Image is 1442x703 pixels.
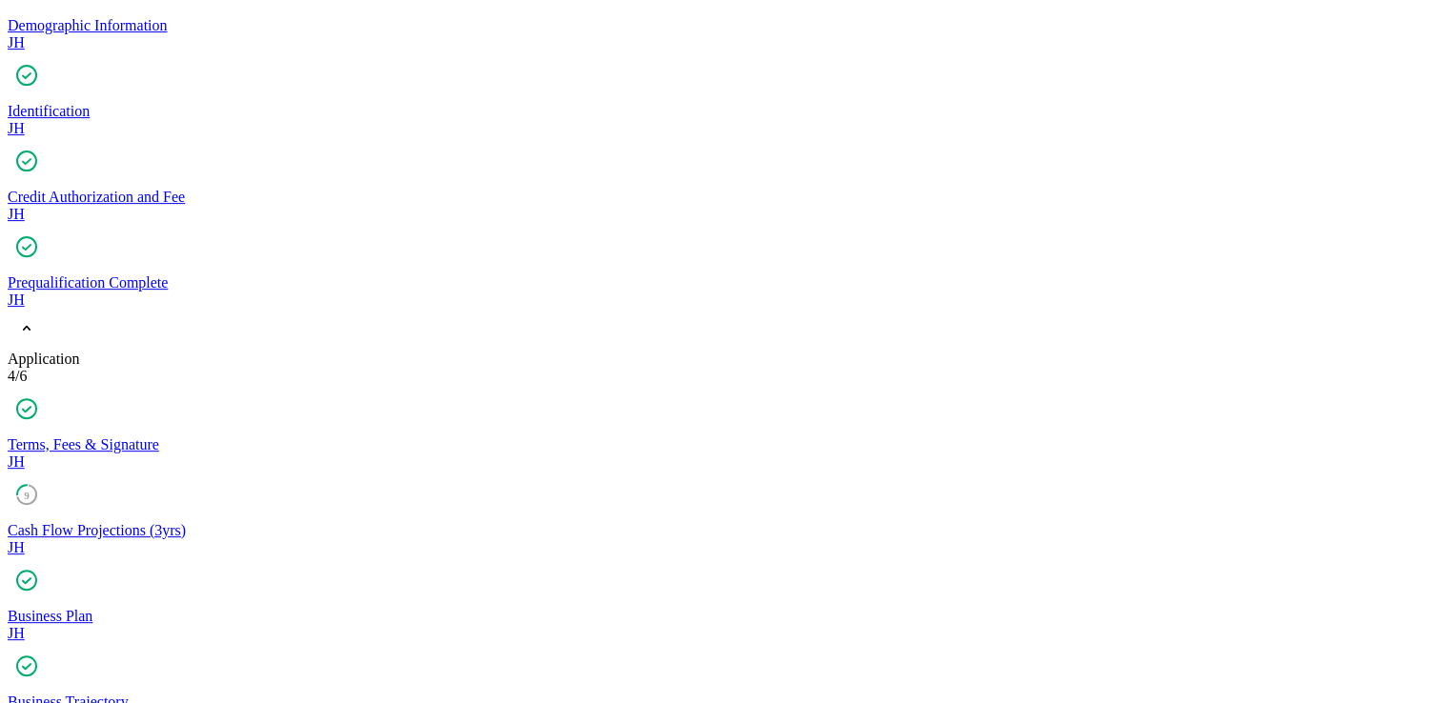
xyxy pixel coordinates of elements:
div: JH [8,539,1434,556]
div: Cash Flow Projections (3yrs) [8,522,1434,539]
div: JH [8,120,1434,137]
div: 4/6 [8,368,1434,385]
tspan: 9 [24,489,30,500]
div: Identification [8,103,1434,120]
div: Terms, Fees & Signature [8,436,1434,453]
div: JH [8,206,1434,223]
div: Prequalification Complete [8,274,1434,291]
div: Credit Authorization and Fee [8,189,1434,206]
div: JH [8,291,1434,309]
div: Application [8,351,1434,368]
div: JH [8,453,1434,471]
div: JH [8,625,1434,642]
div: Demographic Information [8,17,1434,34]
div: Business Plan [8,608,1434,625]
div: JH [8,34,1434,51]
